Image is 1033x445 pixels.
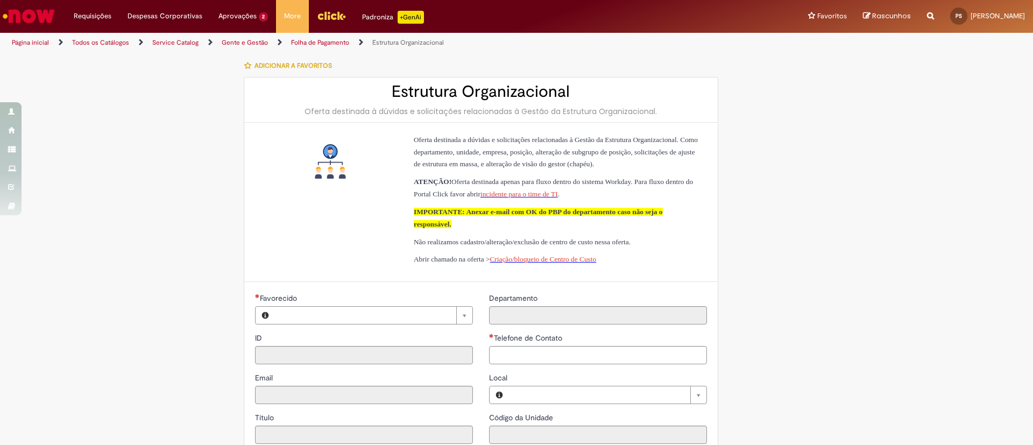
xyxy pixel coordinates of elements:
[362,11,424,24] div: Padroniza
[12,38,49,47] a: Página inicial
[489,306,707,324] input: Departamento
[489,334,494,338] span: Obrigatório Preenchido
[372,38,444,47] a: Estrutura Organizacional
[414,255,490,263] span: Abrir chamado na oferta >
[956,12,962,19] span: PS
[255,106,707,117] div: Oferta destinada à dúvidas e solicitações relacionadas à Gestão da Estrutura Organizacional.
[8,33,681,53] ul: Trilhas de página
[480,190,558,198] a: incidente para o time de TI
[255,412,276,423] label: Somente leitura - Título
[971,11,1025,20] span: [PERSON_NAME]
[489,373,510,383] span: Local
[255,333,264,343] span: Somente leitura - ID
[255,294,260,298] span: Necessários
[255,346,473,364] input: ID
[313,144,348,179] img: Estrutura Organizacional
[244,54,338,77] button: Adicionar a Favoritos
[291,38,349,47] a: Folha de Pagamento
[509,386,706,404] a: Limpar campo Local
[254,61,332,70] span: Adicionar a Favoritos
[558,190,560,198] span: .
[74,11,111,22] span: Requisições
[489,293,540,303] label: Somente leitura - Departamento
[259,12,268,22] span: 2
[414,208,663,228] span: IMPORTANTE: Anexar e-mail com OK do PBP do departamento caso não seja o responsável.
[256,307,275,324] button: Favorecido, Visualizar este registro
[218,11,257,22] span: Aprovações
[222,38,268,47] a: Gente e Gestão
[490,386,509,404] button: Local, Visualizar este registro
[494,333,564,343] span: Telefone de Contato
[152,38,199,47] a: Service Catalog
[863,11,911,22] a: Rascunhos
[255,373,275,383] span: Somente leitura - Email
[255,83,707,101] h2: Estrutura Organizacional
[414,238,631,246] span: Não realizamos cadastro/alteração/exclusão de centro de custo nessa oferta.
[260,293,299,303] span: Necessários - Favorecido
[414,178,693,198] span: Oferta destinada apenas para fluxo dentro do sistema Workday. Para fluxo dentro do Portal Click f...
[1,5,56,27] img: ServiceNow
[255,333,264,343] label: Somente leitura - ID
[489,346,707,364] input: Telefone de Contato
[490,255,596,263] a: Criação/bloqueio de Centro de Custo
[317,8,346,24] img: click_logo_yellow_360x200.png
[414,178,451,186] span: ATENÇÃO!
[398,11,424,24] p: +GenAi
[872,11,911,21] span: Rascunhos
[489,413,555,422] span: Somente leitura - Código da Unidade
[275,307,472,324] a: Limpar campo Favorecido
[489,426,707,444] input: Código da Unidade
[817,11,847,22] span: Favoritos
[255,372,275,383] label: Somente leitura - Email
[72,38,129,47] a: Todos os Catálogos
[489,412,555,423] label: Somente leitura - Código da Unidade
[128,11,202,22] span: Despesas Corporativas
[255,386,473,404] input: Email
[284,11,301,22] span: More
[414,136,698,168] span: Oferta destinada a dúvidas e solicitações relacionadas à Gestão da Estrutura Organizacional. Como...
[255,413,276,422] span: Somente leitura - Título
[255,426,473,444] input: Título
